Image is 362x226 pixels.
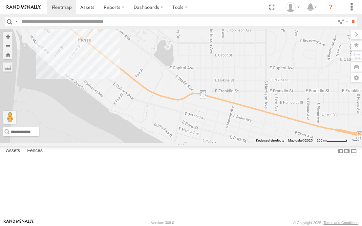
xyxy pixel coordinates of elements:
label: Measure [3,62,12,72]
a: Terms and Conditions [324,221,358,225]
label: Dock Summary Table to the Left [337,146,344,156]
label: Dock Summary Table to the Right [344,146,350,156]
div: © Copyright 2025 - [293,221,358,225]
label: Map Settings [351,73,362,82]
img: rand-logo.svg [7,5,41,10]
label: Hide Summary Table [351,146,357,156]
div: Version: 308.01 [151,221,176,225]
a: Visit our Website [4,219,34,226]
button: Zoom in [3,32,12,41]
label: Search Query [14,17,19,26]
a: Terms (opens in new tab) [352,139,359,142]
i: ? [326,2,336,12]
label: Assets [3,147,23,156]
label: Search Filter Options [335,17,349,26]
span: Map data ©2025 [288,139,313,142]
button: Map Scale: 200 m per 59 pixels [315,138,349,143]
button: Drag Pegman onto the map to open Street View [3,111,16,124]
div: Kale Urban [283,2,302,12]
label: Fences [24,147,46,156]
button: Zoom out [3,41,12,50]
span: 200 m [317,139,326,142]
button: Keyboard shortcuts [256,138,284,143]
button: Zoom Home [3,50,12,59]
